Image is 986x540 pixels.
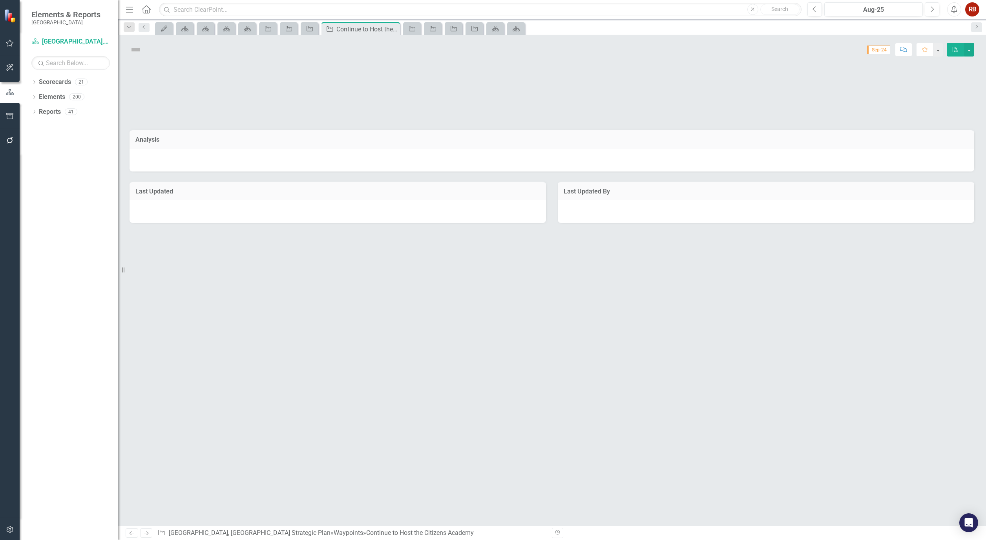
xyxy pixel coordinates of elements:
span: Search [771,6,788,12]
a: Reports [39,108,61,117]
div: Continue to Host the Citizens Academy [366,529,474,536]
div: Open Intercom Messenger [959,513,978,532]
button: RB [965,2,979,16]
a: [GEOGRAPHIC_DATA], [GEOGRAPHIC_DATA] Strategic Plan [31,37,110,46]
div: Aug-25 [827,5,920,15]
a: Elements [39,93,65,102]
img: Not Defined [130,44,142,56]
h3: Analysis [135,136,968,143]
div: » » [157,529,546,538]
img: ClearPoint Strategy [4,9,18,22]
small: [GEOGRAPHIC_DATA] [31,19,100,26]
span: Elements & Reports [31,10,100,19]
a: Waypoints [334,529,363,536]
a: Scorecards [39,78,71,87]
a: [GEOGRAPHIC_DATA], [GEOGRAPHIC_DATA] Strategic Plan [169,529,330,536]
div: 200 [69,94,84,100]
div: 41 [65,108,77,115]
input: Search ClearPoint... [159,3,802,16]
span: Sep-24 [867,46,890,54]
input: Search Below... [31,56,110,70]
h3: Last Updated By [564,188,968,195]
h3: Last Updated [135,188,540,195]
button: Search [760,4,800,15]
div: Continue to Host the Citizens Academy [336,24,398,34]
div: 21 [75,79,88,86]
button: Aug-25 [824,2,923,16]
